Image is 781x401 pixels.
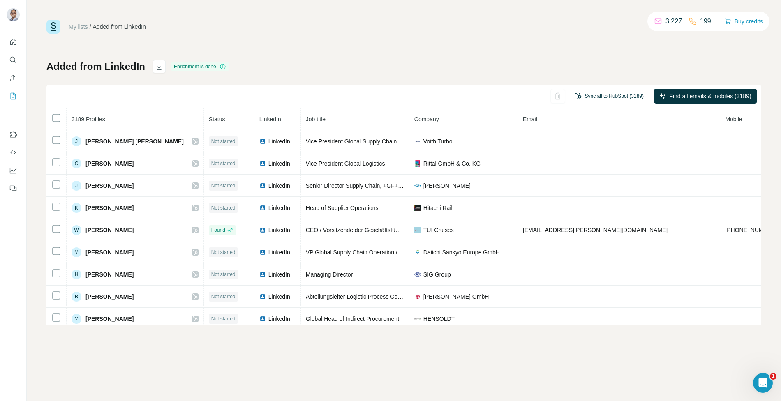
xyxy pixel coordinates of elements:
[259,205,266,211] img: LinkedIn logo
[414,138,421,145] img: company-logo
[85,248,134,256] span: [PERSON_NAME]
[46,60,145,73] h1: Added from LinkedIn
[268,137,290,145] span: LinkedIn
[268,248,290,256] span: LinkedIn
[211,226,225,234] span: Found
[569,90,649,102] button: Sync all to HubSpot (3189)
[85,315,134,323] span: [PERSON_NAME]
[268,182,290,190] span: LinkedIn
[700,16,711,26] p: 199
[72,116,105,122] span: 3189 Profiles
[211,138,236,145] span: Not started
[423,204,453,212] span: Hitachi Rail
[669,92,751,100] span: Find all emails & mobiles (3189)
[85,226,134,234] span: [PERSON_NAME]
[72,314,81,324] div: M
[72,203,81,213] div: K
[523,116,537,122] span: Email
[259,271,266,278] img: LinkedIn logo
[171,62,229,71] div: Enrichment is done
[7,71,20,85] button: Enrich CSV
[423,226,454,234] span: TUI Cruises
[306,205,379,211] span: Head of Supplier Operations
[211,204,236,212] span: Not started
[85,293,134,301] span: [PERSON_NAME]
[306,249,459,256] span: VP Global Supply Chain Operation / Site Head Pfaffenhofen
[259,316,266,322] img: LinkedIn logo
[72,136,81,146] div: J
[72,247,81,257] div: M
[268,204,290,212] span: LinkedIn
[211,249,236,256] span: Not started
[259,227,266,233] img: LinkedIn logo
[423,293,489,301] span: [PERSON_NAME] GmbH
[85,159,134,168] span: [PERSON_NAME]
[306,182,506,189] span: Senior Director Supply Chain, +GF+ Building Flow Solutions (formerly Uponor)
[259,138,266,145] img: LinkedIn logo
[7,53,20,67] button: Search
[259,249,266,256] img: LinkedIn logo
[259,293,266,300] img: LinkedIn logo
[72,270,81,279] div: H
[414,116,439,122] span: Company
[414,293,421,300] img: company-logo
[209,116,225,122] span: Status
[423,137,453,145] span: Voith Turbo
[414,182,421,189] img: company-logo
[46,20,60,34] img: Surfe Logo
[7,145,20,160] button: Use Surfe API
[725,16,763,27] button: Buy credits
[268,293,290,301] span: LinkedIn
[423,248,500,256] span: Daiichi Sankyo Europe GmbH
[306,293,423,300] span: Abteilungsleiter Logistic Process Coordination
[414,249,421,256] img: company-logo
[665,16,682,26] p: 3,227
[85,204,134,212] span: [PERSON_NAME]
[414,227,421,233] img: company-logo
[306,316,399,322] span: Global Head of Indirect Procurement
[7,89,20,104] button: My lists
[306,160,385,167] span: Vice President Global Logistics
[423,159,481,168] span: Rittal GmbH & Co. KG
[85,270,134,279] span: [PERSON_NAME]
[72,225,81,235] div: W
[211,182,236,189] span: Not started
[259,116,281,122] span: LinkedIn
[414,271,421,278] img: company-logo
[72,159,81,168] div: C
[523,227,668,233] span: [EMAIL_ADDRESS][PERSON_NAME][DOMAIN_NAME]
[211,293,236,300] span: Not started
[414,160,421,167] img: company-logo
[268,159,290,168] span: LinkedIn
[211,160,236,167] span: Not started
[259,160,266,167] img: LinkedIn logo
[7,163,20,178] button: Dashboard
[306,271,353,278] span: Managing Director
[306,138,397,145] span: Vice President Global Supply Chain
[259,182,266,189] img: LinkedIn logo
[211,271,236,278] span: Not started
[423,315,455,323] span: HENSOLDT
[268,315,290,323] span: LinkedIn
[654,89,757,104] button: Find all emails & mobiles (3189)
[7,35,20,49] button: Quick start
[414,316,421,322] img: company-logo
[306,116,326,122] span: Job title
[69,23,88,30] a: My lists
[306,227,410,233] span: CEO / Vorsitzende der Geschäftsführung
[423,182,471,190] span: [PERSON_NAME]
[414,205,421,211] img: company-logo
[72,181,81,191] div: J
[725,227,777,233] span: [PHONE_NUMBER]
[423,270,451,279] span: SIG Group
[85,137,184,145] span: [PERSON_NAME] [PERSON_NAME]
[85,182,134,190] span: [PERSON_NAME]
[268,226,290,234] span: LinkedIn
[72,292,81,302] div: B
[93,23,146,31] div: Added from LinkedIn
[211,315,236,323] span: Not started
[90,23,91,31] li: /
[7,181,20,196] button: Feedback
[753,373,773,393] iframe: Intercom live chat
[7,8,20,21] img: Avatar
